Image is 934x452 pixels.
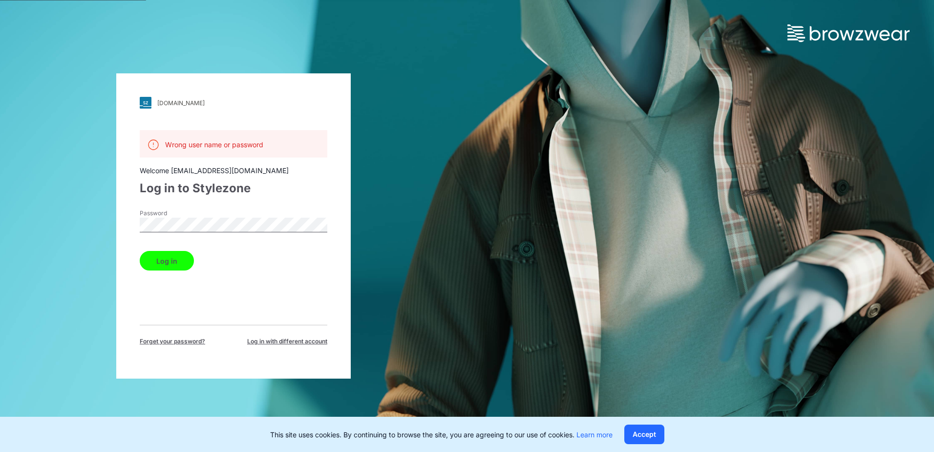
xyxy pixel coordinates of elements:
a: [DOMAIN_NAME] [140,97,327,109]
span: Forget your password? [140,337,205,346]
div: Welcome [EMAIL_ADDRESS][DOMAIN_NAME] [140,165,327,176]
div: Log in to Stylezone [140,180,327,197]
img: browzwear-logo.73288ffb.svg [787,24,910,42]
p: This site uses cookies. By continuing to browse the site, you are agreeing to our use of cookies. [270,429,613,440]
button: Accept [624,425,664,444]
label: Password [140,209,208,218]
a: Learn more [576,430,613,439]
p: Wrong user name or password [165,139,263,150]
span: Log in with different account [247,337,327,346]
img: svg+xml;base64,PHN2ZyB3aWR0aD0iMjQiIGhlaWdodD0iMjQiIHZpZXdCb3g9IjAgMCAyNCAyNCIgZmlsbD0ibm9uZSIgeG... [148,139,159,151]
img: svg+xml;base64,PHN2ZyB3aWR0aD0iMjgiIGhlaWdodD0iMjgiIHZpZXdCb3g9IjAgMCAyOCAyOCIgZmlsbD0ibm9uZSIgeG... [140,97,151,109]
button: Log in [140,251,194,271]
div: [DOMAIN_NAME] [157,99,205,107]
